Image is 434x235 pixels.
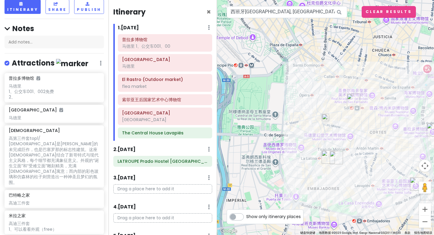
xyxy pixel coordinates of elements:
a: 条款（在新标签页中打开） [404,231,410,234]
h6: LATROUPE Prado Hostel Madrid [118,159,208,164]
p: Drag a place here to add it [113,213,212,223]
h4: Attractions [12,58,88,68]
button: 将街景小人拖到地图上以打开街景 [419,182,431,194]
span: Close itinerary [206,7,211,17]
button: 地图镜头控件 [419,160,431,172]
div: 高迪三件套 1、可以看看外观（free） [9,221,99,232]
p: Drag a place here to add it [113,184,212,194]
h6: 普拉多博物馆 [9,76,40,81]
img: marker [56,59,88,68]
h6: [GEOGRAPHIC_DATA] [9,107,63,113]
h6: 2 . [DATE] [113,146,136,153]
div: 高第三件套top1/ [DEMOGRAPHIC_DATA]是[PERSON_NAME]的未完成巨作，也是巴塞罗那的标志性建筑。这座[DEMOGRAPHIC_DATA]结合了新哥特式与现代主义风格... [9,136,99,185]
h6: 丽池公园 [122,57,208,62]
h6: 普拉多博物馆 [122,37,208,42]
i: Added to itinerary [36,76,40,80]
div: 索菲亚王后国家艺术中心博物馆 [410,177,423,191]
div: 太阳门广场 [347,94,360,107]
a: 在 Google 地图中打开此区域（会打开一个新窗口） [219,227,238,235]
h6: 3 . [DATE] [113,175,136,181]
div: flea market [122,84,208,89]
h6: 巴特略之家 [9,192,30,198]
span: Show only itinerary places [246,213,301,220]
h4: Itinerary [113,7,146,17]
div: The Central House Lavapiés [330,151,343,164]
div: LATROUPE Prado Hostel Madrid [420,187,433,200]
h6: The Central House Lavapiés [122,130,208,136]
div: [GEOGRAPHIC_DATA] [122,117,208,122]
h6: 1 . [DATE] [118,25,139,31]
h6: [DEMOGRAPHIC_DATA] [9,128,60,133]
h6: El Rastro (Outdoor market) [122,77,208,82]
img: Google [219,227,238,235]
h6: 太阳门广场 [122,110,208,116]
i: Added to itinerary [59,108,63,112]
button: 缩小 [419,216,431,228]
button: Clear Results [362,6,416,18]
input: Search a place [227,6,347,18]
span: 地图数据 ©2025 Google, Inst. Geogr. Nacional GS(2011)6020 [319,231,401,234]
div: 马德里 [122,63,208,69]
button: 键盘快捷键 [300,231,315,235]
button: Close [206,8,211,16]
button: 放大 [419,203,431,215]
a: 报告地图错误 [414,231,432,234]
div: 马德里 [9,115,99,121]
h6: 索菲亚王后国家艺术中心博物馆 [122,97,208,102]
h6: 米拉之家 [9,213,26,218]
div: 马德里 1、公交车001、00 [122,43,208,49]
div: Add notes... [5,36,104,48]
h4: Notes [5,24,104,33]
div: 马德里 1、公交车001、002免费 2、 [9,83,99,100]
h6: 4 . [DATE] [113,204,136,210]
div: El Rastro (Outdoor market) [322,150,335,164]
div: 高迪三件套 [9,200,99,206]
